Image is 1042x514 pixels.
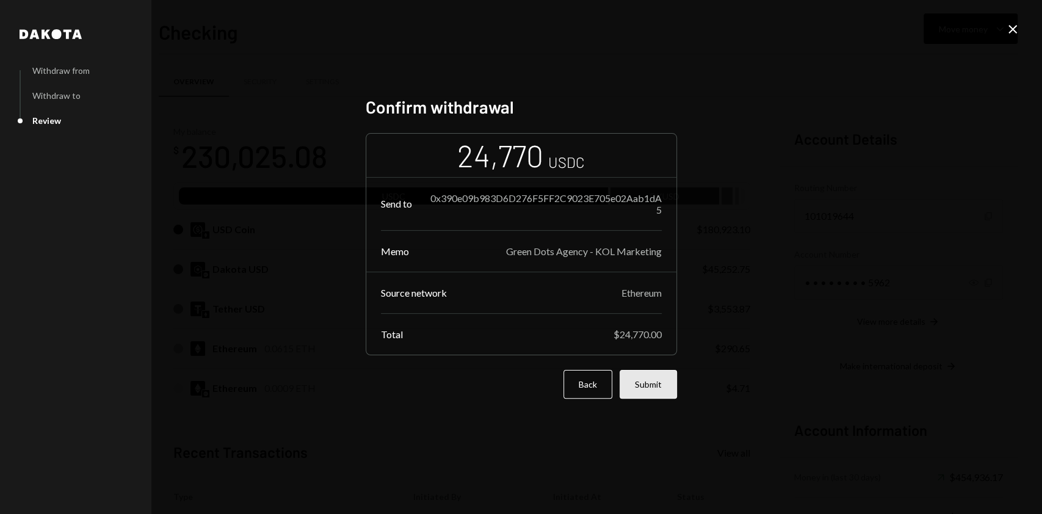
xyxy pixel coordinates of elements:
[381,198,412,209] div: Send to
[620,370,677,399] button: Submit
[381,287,447,299] div: Source network
[506,245,662,257] div: Green Dots Agency - KOL Marketing
[32,90,81,101] div: Withdraw to
[613,328,662,340] div: $24,770.00
[621,287,662,299] div: Ethereum
[32,65,90,76] div: Withdraw from
[381,328,403,340] div: Total
[366,95,677,119] h2: Confirm withdrawal
[381,245,409,257] div: Memo
[563,370,612,399] button: Back
[457,136,543,175] div: 24,770
[32,115,61,126] div: Review
[427,192,662,215] div: 0x390e09b983D6D276F5FF2C9023E705e02Aab1dA5
[548,152,585,172] div: USDC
